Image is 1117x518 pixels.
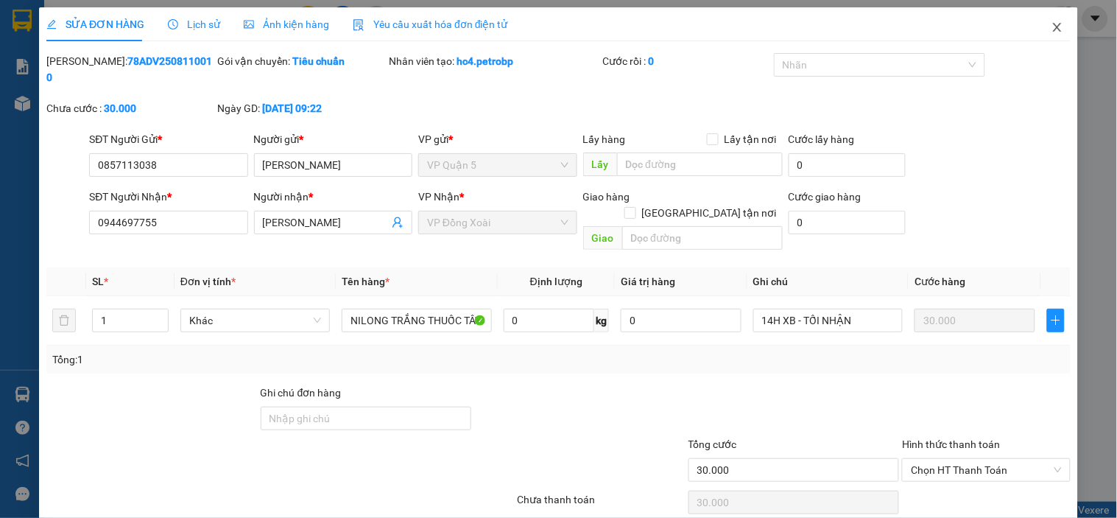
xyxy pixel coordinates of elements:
input: Dọc đường [617,153,783,176]
div: Chưa thanh toán [515,491,686,517]
button: plus [1047,309,1065,332]
span: Ảnh kiện hàng [244,18,329,30]
span: Đơn vị tính [180,276,236,287]
span: clock-circle [168,19,178,29]
span: user-add [392,217,404,228]
div: VP gửi [418,131,577,147]
b: hc4.petrobp [457,55,513,67]
input: Dọc đường [622,226,783,250]
img: icon [353,19,364,31]
b: 0 [649,55,655,67]
span: Cước hàng [915,276,965,287]
span: up [156,312,165,321]
div: Tổng: 1 [52,351,432,368]
div: Người nhận [254,189,412,205]
div: Gói vận chuyển: [218,53,386,69]
span: Giao [583,226,622,250]
b: [DATE] 09:22 [263,102,323,114]
span: VP Nhận [418,191,459,203]
th: Ghi chú [747,267,909,296]
input: VD: Bàn, Ghế [342,309,491,332]
span: Giá trị hàng [621,276,675,287]
div: Người gửi [254,131,412,147]
input: Cước giao hàng [789,211,906,234]
div: Cước rồi : [603,53,771,69]
span: VP Quận 5 [427,154,568,176]
button: Close [1037,7,1078,49]
span: Yêu cầu xuất hóa đơn điện tử [353,18,508,30]
span: Chọn HT Thanh Toán [911,459,1061,481]
span: Lấy hàng [583,133,626,145]
span: down [156,322,165,331]
span: kg [594,309,609,332]
span: close [1051,21,1063,33]
div: [PERSON_NAME]: [46,53,214,85]
b: Tiêu chuẩn [293,55,345,67]
div: SĐT Người Gửi [89,131,247,147]
span: Decrease Value [152,321,168,332]
input: Cước lấy hàng [789,153,906,177]
div: Chưa cước : [46,100,214,116]
div: SĐT Người Nhận [89,189,247,205]
span: [GEOGRAPHIC_DATA] tận nơi [636,205,783,221]
span: Tổng cước [688,438,737,450]
input: Ghi Chú [753,309,903,332]
span: Giao hàng [583,191,630,203]
label: Hình thức thanh toán [902,438,1000,450]
b: 78ADV2508110010 [46,55,212,83]
span: SỬA ĐƠN HÀNG [46,18,144,30]
span: SL [92,276,104,287]
span: picture [244,19,254,29]
input: 0 [915,309,1035,332]
span: Tên hàng [342,276,390,287]
label: Cước giao hàng [789,191,861,203]
span: VP Đồng Xoài [427,211,568,234]
span: Increase Value [152,309,168,321]
span: Định lượng [530,276,582,287]
button: delete [52,309,76,332]
span: Khác [189,309,321,332]
input: Ghi chú đơn hàng [261,407,472,430]
label: Ghi chú đơn hàng [261,387,342,399]
span: edit [46,19,57,29]
span: Lấy [583,153,617,176]
span: close-circle [1054,466,1063,475]
label: Cước lấy hàng [789,133,855,145]
span: Lấy tận nơi [719,131,783,147]
b: 30.000 [104,102,136,114]
div: Nhân viên tạo: [389,53,600,69]
span: Lịch sử [168,18,220,30]
span: plus [1048,315,1064,326]
div: Ngày GD: [218,100,386,116]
